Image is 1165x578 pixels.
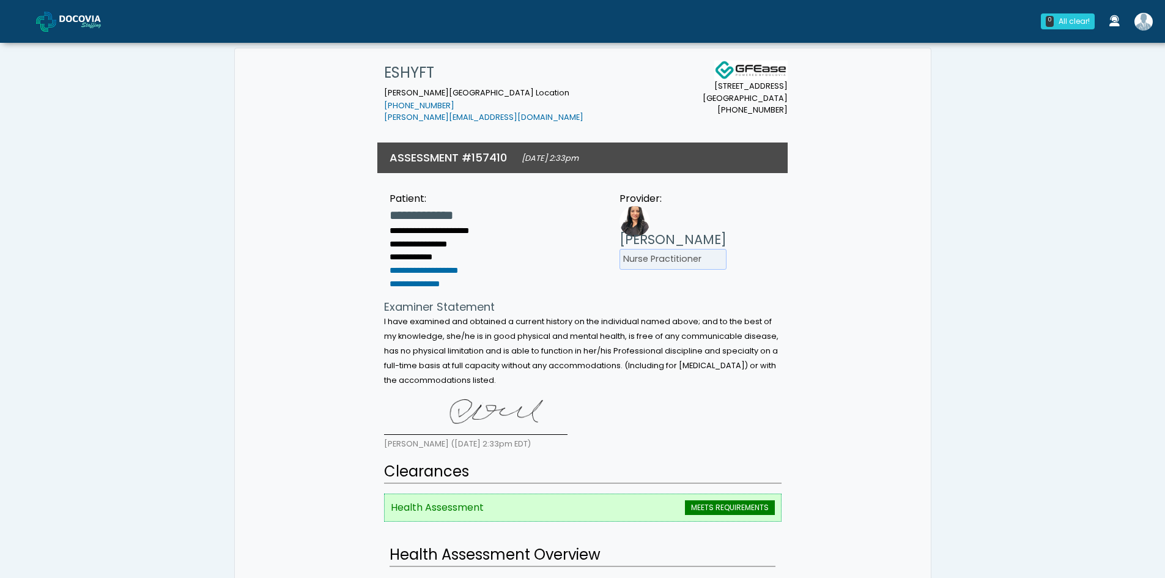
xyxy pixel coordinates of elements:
small: [PERSON_NAME][GEOGRAPHIC_DATA] Location [384,87,583,123]
img: Shakerra Crippen [1134,13,1153,31]
li: Nurse Practitioner [619,249,727,270]
div: 0 [1046,16,1054,27]
a: [PERSON_NAME][EMAIL_ADDRESS][DOMAIN_NAME] [384,112,583,122]
img: Docovia [36,12,56,32]
li: Health Assessment [384,494,782,522]
div: All clear! [1059,16,1090,27]
img: Docovia Staffing Logo [714,61,788,80]
h1: ESHYFT [384,61,583,85]
small: [DATE] 2:33pm [522,153,579,163]
h3: ASSESSMENT #157410 [390,150,507,165]
span: MEETS REQUIREMENTS [685,500,775,515]
a: [PHONE_NUMBER] [384,100,454,111]
img: zhELlMAAAAGSURBVAMAzhQiOlphZmUAAAAASUVORK5CYII= [384,392,568,435]
h2: Health Assessment Overview [390,544,775,567]
a: Docovia [36,1,120,41]
h2: Clearances [384,461,782,484]
small: I have examined and obtained a current history on the individual named above; and to the best of ... [384,316,779,385]
img: Docovia [59,15,120,28]
small: [STREET_ADDRESS] [GEOGRAPHIC_DATA] [PHONE_NUMBER] [703,80,788,116]
div: Provider: [619,191,727,206]
div: Patient: [390,191,469,206]
img: Provider image [619,206,650,237]
h3: [PERSON_NAME] [619,231,727,249]
h4: Examiner Statement [384,300,782,314]
a: 0 All clear! [1034,9,1102,34]
small: [PERSON_NAME] ([DATE] 2:33pm EDT) [384,439,531,449]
